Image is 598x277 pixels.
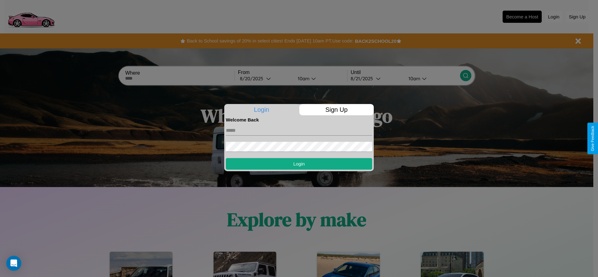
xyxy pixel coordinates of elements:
div: Open Intercom Messenger [6,256,21,271]
p: Sign Up [299,104,374,115]
p: Login [224,104,299,115]
div: Give Feedback [590,126,595,151]
h4: Welcome Back [226,117,372,122]
button: Login [226,158,372,170]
